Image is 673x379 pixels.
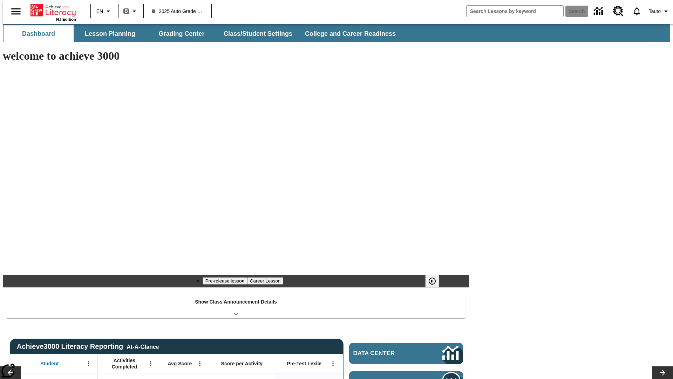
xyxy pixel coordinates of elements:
[30,2,76,21] div: Home
[609,2,628,21] a: Resource Center, Will open in new tab
[353,350,419,357] span: Data Center
[628,2,646,20] a: Notifications
[124,7,128,15] span: B
[652,366,673,379] button: Lesson carousel, Next
[221,360,263,367] span: Score per Activity
[649,8,661,15] span: Tauto
[121,5,141,18] button: Boost Class color is gray green. Change class color
[168,360,192,367] span: Avg Score
[328,358,338,369] button: Open Menu
[195,298,277,306] p: Show Class Announcement Details
[590,2,609,21] a: Data Center
[56,17,76,21] span: NJ Edition
[646,5,673,18] button: Profile/Settings
[147,25,217,42] button: Grading Center
[3,24,670,42] div: SubNavbar
[4,25,74,42] button: Dashboard
[425,275,439,287] button: Pause
[425,275,446,287] div: Pause
[247,277,283,285] button: Slide 2 Career Lesson
[83,358,94,369] button: Open Menu
[101,357,148,370] span: Activities Completed
[127,343,159,350] div: At-A-Glance
[203,277,247,285] button: Slide 1 Pre-release lesson
[299,25,401,42] button: College and Career Readiness
[218,25,298,42] button: Class/Student Settings
[17,343,159,351] span: Achieve3000 Literacy Reporting
[93,5,116,18] button: Language: EN, Select a language
[3,49,469,62] h1: welcome to achieve 3000
[195,358,205,369] button: Open Menu
[75,25,145,42] button: Lesson Planning
[145,358,156,369] button: Open Menu
[6,1,26,22] button: Open side menu
[40,360,59,367] span: Student
[6,294,465,318] div: Show Class Announcement Details
[467,6,563,17] input: search field
[96,8,103,15] span: EN
[152,8,204,15] span: 2025 Auto Grade 1 B
[3,25,402,42] div: SubNavbar
[349,343,463,364] a: Data Center
[30,3,76,17] a: Home
[287,360,322,367] span: Pre-Test Lexile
